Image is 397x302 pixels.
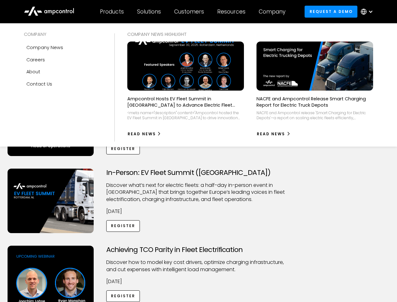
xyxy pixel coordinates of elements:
div: Customers [174,8,204,15]
a: Careers [24,54,102,66]
div: Read News [128,131,156,137]
a: Register [106,220,140,232]
div: Resources [217,8,245,15]
a: Request a demo [305,6,357,17]
div: Products [100,8,124,15]
p: Discover how to model key cost drivers, optimize charging infrastructure, and cut expenses with i... [106,259,291,273]
p: ​Discover what’s next for electric fleets: a half-day in-person event in [GEOGRAPHIC_DATA] that b... [106,182,291,203]
div: Contact Us [26,81,52,87]
h3: Achieving TCO Parity in Fleet Electrification [106,246,291,254]
div: Company news [26,44,63,51]
div: Careers [26,56,45,63]
div: <meta name="description" content="Ampcontrol hosted the EV Fleet Summit in [GEOGRAPHIC_DATA] to d... [127,110,244,120]
p: Ampcontrol Hosts EV Fleet Summit in [GEOGRAPHIC_DATA] to Advance Electric Fleet Management in [GE... [127,96,244,108]
div: COMPANY [24,31,102,38]
div: Solutions [137,8,161,15]
div: Company [259,8,285,15]
div: NACFE and Ampcontrol release 'Smart Charging for Electric Depots'—a report on scaling electric fl... [256,110,373,120]
div: Read News [257,131,285,137]
a: Company news [24,42,102,53]
a: Read News [127,129,162,139]
p: [DATE] [106,208,291,215]
p: [DATE] [106,278,291,285]
div: COMPANY NEWS Highlight [127,31,373,38]
a: About [24,66,102,78]
p: NACFE and Ampcontrol Release Smart Charging Report for Electric Truck Depots [256,96,373,108]
a: Contact Us [24,78,102,90]
a: Read News [256,129,291,139]
h3: In-Person: EV Fleet Summit ([GEOGRAPHIC_DATA]) [106,169,291,177]
a: Register [106,290,140,302]
a: Register [106,143,140,154]
div: About [26,68,40,75]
